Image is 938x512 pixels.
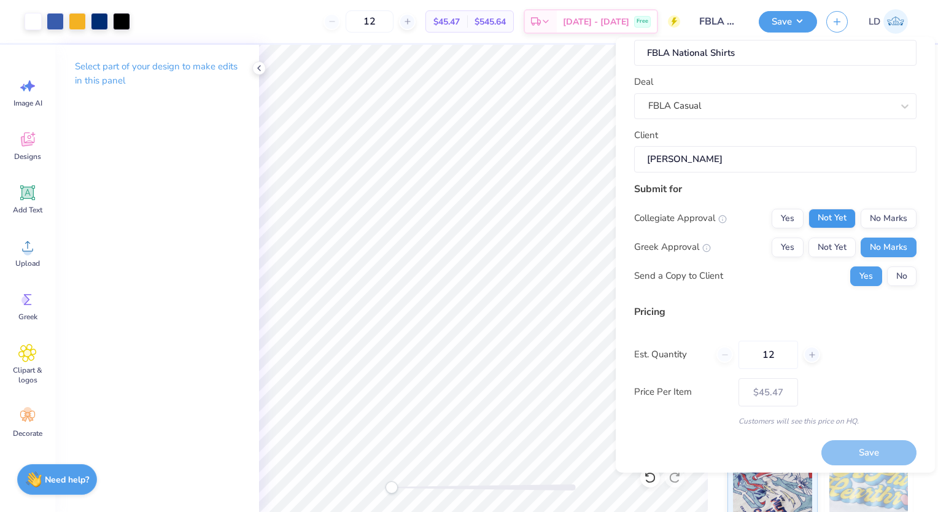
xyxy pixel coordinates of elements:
img: Lexus Diaz [883,9,908,34]
label: Price Per Item [634,385,729,399]
label: Est. Quantity [634,347,707,362]
input: – – [738,340,798,368]
input: Untitled Design [689,9,750,34]
div: Accessibility label [386,481,398,494]
span: [DATE] - [DATE] [563,15,629,28]
button: No Marks [861,237,917,257]
div: Send a Copy to Client [634,269,723,283]
span: Upload [15,258,40,268]
button: Yes [772,237,804,257]
span: $45.47 [433,15,460,28]
button: Save [759,11,817,33]
div: Collegiate Approval [634,211,727,225]
input: – – [346,10,393,33]
label: Deal [634,75,653,89]
span: $545.64 [475,15,506,28]
span: Add Text [13,205,42,215]
a: LD [863,9,913,34]
strong: Need help? [45,474,89,486]
div: Greek Approval [634,240,711,254]
input: e.g. Ethan Linker [634,146,917,172]
label: Client [634,128,658,142]
span: Image AI [14,98,42,108]
span: Clipart & logos [7,365,48,385]
div: Pricing [634,304,917,319]
button: Yes [850,266,882,285]
button: Yes [772,208,804,228]
span: Greek [18,312,37,322]
span: Decorate [13,429,42,438]
span: LD [869,15,880,29]
span: Free [637,17,648,26]
button: Not Yet [808,208,856,228]
div: Submit for [634,181,917,196]
button: No [887,266,917,285]
div: Customers will see this price on HQ. [634,415,917,426]
button: No Marks [861,208,917,228]
span: Designs [14,152,41,161]
p: Select part of your design to make edits in this panel [75,60,239,88]
button: Not Yet [808,237,856,257]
